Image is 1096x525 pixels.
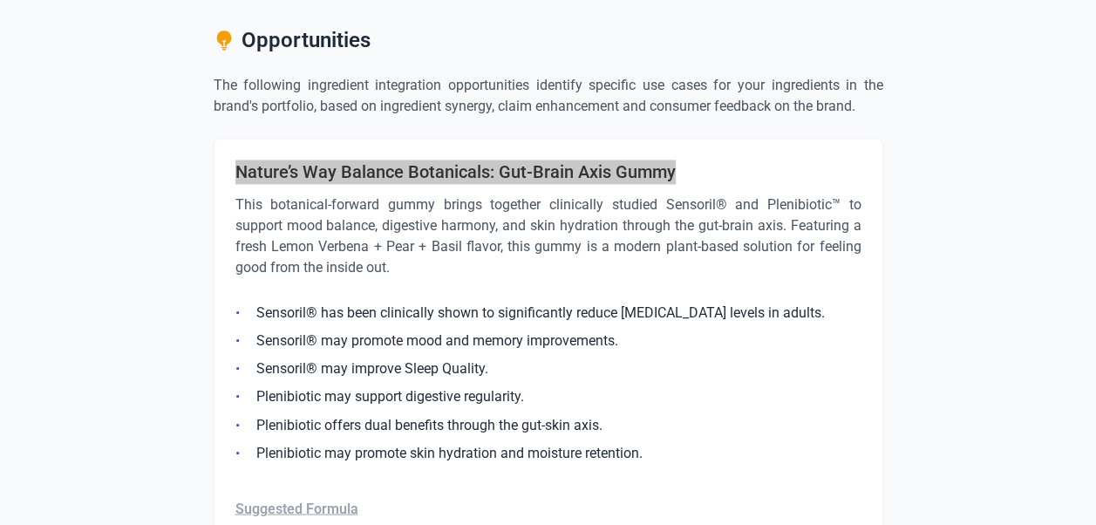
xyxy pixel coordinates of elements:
p: Suggested Formula [235,498,861,519]
p: This botanical-forward gummy brings together clinically studied Sensoril® and Plenibiotic™ to sup... [235,194,861,278]
h2: Opportunities [214,26,883,61]
li: Sensoril® may promote mood and memory improvements. [235,331,861,351]
li: Plenibiotic offers dual benefits through the gut-skin axis. [235,414,861,435]
h3: Nature’s Way Balance Botanicals: Gut-Brain Axis Gummy [235,160,861,184]
li: Sensoril® has been clinically shown to significantly reduce [MEDICAL_DATA] levels in adults. [235,303,861,324]
li: Plenibiotic may support digestive regularity. [235,386,861,407]
li: Sensoril® may improve Sleep Quality. [235,358,861,379]
p: The following ingredient integration opportunities identify specific use cases for your ingredien... [214,75,883,117]
li: Plenibiotic may promote skin hydration and moisture retention. [235,442,861,463]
